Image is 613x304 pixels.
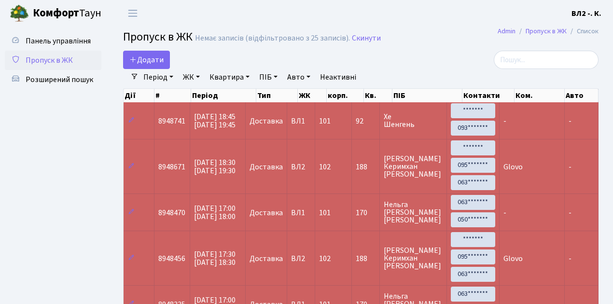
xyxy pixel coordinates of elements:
span: 102 [319,253,331,264]
span: Пропуск в ЖК [123,28,193,45]
a: Неактивні [316,69,360,85]
th: # [154,89,191,102]
a: Скинути [352,34,381,43]
th: Авто [565,89,599,102]
a: Панель управління [5,31,101,51]
span: - [569,253,571,264]
button: Переключити навігацію [121,5,145,21]
span: [DATE] 17:00 [DATE] 18:00 [194,203,236,222]
span: 8948741 [158,116,185,126]
th: ПІБ [392,89,462,102]
span: Панель управління [26,36,91,46]
span: [DATE] 18:45 [DATE] 19:45 [194,111,236,130]
span: ВЛ2 [291,255,311,263]
th: Період [191,89,256,102]
a: Admin [498,26,515,36]
input: Пошук... [494,51,599,69]
th: Дії [124,89,154,102]
a: Пропуск в ЖК [5,51,101,70]
span: 188 [356,255,376,263]
span: 188 [356,163,376,171]
b: Комфорт [33,5,79,21]
a: ПІБ [255,69,281,85]
nav: breadcrumb [483,21,613,41]
span: Glovo [503,162,523,172]
th: Контакти [462,89,515,102]
span: [DATE] 17:30 [DATE] 18:30 [194,249,236,268]
span: Хе Шенгень [384,113,443,128]
span: ВЛ1 [291,117,311,125]
span: [PERSON_NAME] Керимхан [PERSON_NAME] [384,155,443,178]
span: 92 [356,117,376,125]
th: Ком. [515,89,565,102]
li: Список [567,26,599,37]
span: [DATE] 18:30 [DATE] 19:30 [194,157,236,176]
span: - [569,207,571,218]
span: 8948470 [158,207,185,218]
a: Пропуск в ЖК [526,26,567,36]
a: Авто [283,69,314,85]
span: Доставка [250,255,283,263]
a: ВЛ2 -. К. [571,8,601,19]
div: Немає записів (відфільтровано з 25 записів). [195,34,350,43]
span: Доставка [250,163,283,171]
span: 102 [319,162,331,172]
a: Період [139,69,177,85]
span: Нельга [PERSON_NAME] [PERSON_NAME] [384,201,443,224]
span: - [569,116,571,126]
span: - [569,162,571,172]
a: Квартира [206,69,253,85]
th: ЖК [298,89,327,102]
span: 8948671 [158,162,185,172]
th: корп. [327,89,364,102]
span: Доставка [250,117,283,125]
span: 8948456 [158,253,185,264]
span: Доставка [250,209,283,217]
a: Розширений пошук [5,70,101,89]
span: 101 [319,116,331,126]
span: Розширений пошук [26,74,93,85]
a: Додати [123,51,170,69]
span: ВЛ1 [291,209,311,217]
img: logo.png [10,4,29,23]
span: - [503,116,506,126]
a: ЖК [179,69,204,85]
span: [PERSON_NAME] Керимхан [PERSON_NAME] [384,247,443,270]
span: 170 [356,209,376,217]
span: Додати [129,55,164,65]
span: Таун [33,5,101,22]
th: Кв. [364,89,392,102]
span: Glovo [503,253,523,264]
span: Пропуск в ЖК [26,55,73,66]
span: - [503,207,506,218]
th: Тип [256,89,298,102]
span: 101 [319,207,331,218]
span: ВЛ2 [291,163,311,171]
